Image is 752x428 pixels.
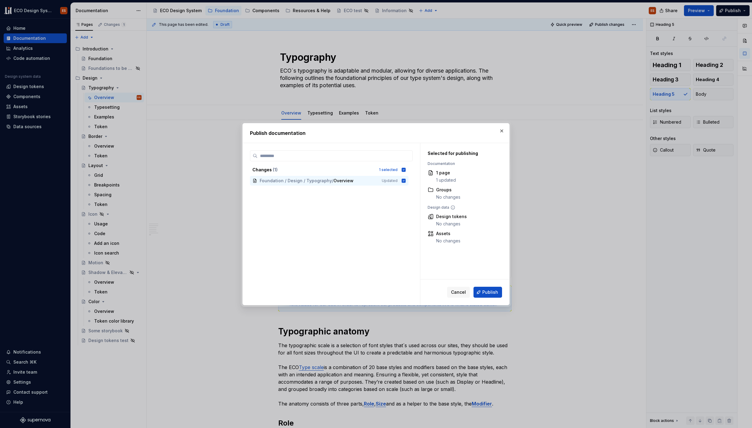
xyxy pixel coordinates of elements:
div: No changes [436,238,460,244]
button: Cancel [447,287,470,298]
div: No changes [436,194,460,200]
div: 1 page [436,170,456,176]
span: Publish [482,289,498,295]
div: Groups [436,187,460,193]
div: Documentation [428,161,495,166]
h2: Publish documentation [250,129,502,137]
div: Changes [252,167,375,173]
div: Design data [428,205,495,210]
span: Cancel [451,289,466,295]
div: Selected for publishing [428,150,495,156]
div: No changes [436,221,467,227]
div: 1 selected [379,167,398,172]
div: Assets [436,231,460,237]
span: Foundation / Design / Typography [260,178,332,184]
div: Design tokens [436,214,467,220]
button: Publish [473,287,502,298]
span: / [332,178,333,184]
span: ( 1 ) [273,167,278,172]
div: 1 updated [436,177,456,183]
span: Overview [333,178,354,184]
span: Updated [382,178,398,183]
